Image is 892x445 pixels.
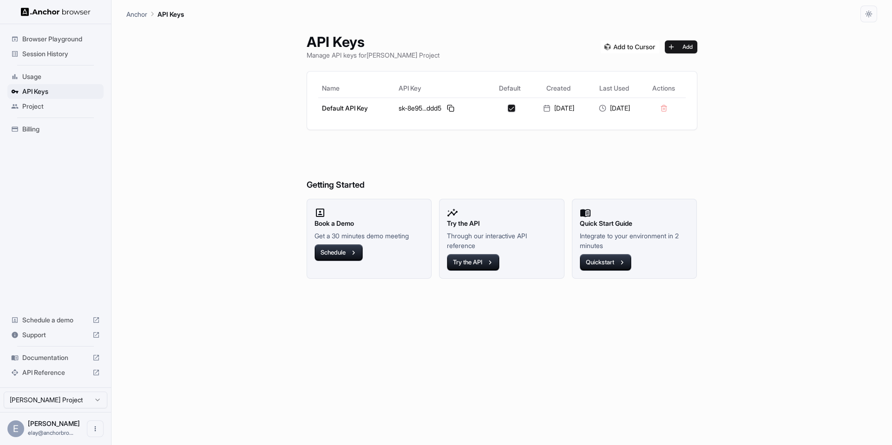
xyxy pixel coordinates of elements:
[126,9,184,19] nav: breadcrumb
[22,34,100,44] span: Browser Playground
[28,419,80,427] span: Elay Gelbart
[447,254,499,271] button: Try the API
[22,124,100,134] span: Billing
[22,315,89,325] span: Schedule a demo
[22,49,100,59] span: Session History
[22,368,89,377] span: API Reference
[307,50,439,60] p: Manage API keys for [PERSON_NAME] Project
[22,87,100,96] span: API Keys
[318,98,395,118] td: Default API Key
[642,79,686,98] th: Actions
[28,429,73,436] span: elay@anchorbrowser.io
[580,218,689,229] h2: Quick Start Guide
[531,79,587,98] th: Created
[7,84,104,99] div: API Keys
[7,46,104,61] div: Session History
[447,231,557,250] p: Through our interactive API reference
[399,103,485,114] div: sk-8e95...ddd5
[318,79,395,98] th: Name
[7,365,104,380] div: API Reference
[535,104,583,113] div: [DATE]
[157,9,184,19] p: API Keys
[22,353,89,362] span: Documentation
[21,7,91,16] img: Anchor Logo
[7,350,104,365] div: Documentation
[22,72,100,81] span: Usage
[22,102,100,111] span: Project
[22,330,89,340] span: Support
[580,231,689,250] p: Integrate to your environment in 2 minutes
[315,231,424,241] p: Get a 30 minutes demo meeting
[315,218,424,229] h2: Book a Demo
[580,254,631,271] button: Quickstart
[7,313,104,327] div: Schedule a demo
[590,104,638,113] div: [DATE]
[665,40,697,53] button: Add
[7,327,104,342] div: Support
[7,122,104,137] div: Billing
[87,420,104,437] button: Open menu
[395,79,489,98] th: API Key
[126,9,147,19] p: Anchor
[307,141,697,192] h6: Getting Started
[307,33,439,50] h1: API Keys
[586,79,642,98] th: Last Used
[7,420,24,437] div: E
[7,32,104,46] div: Browser Playground
[489,79,531,98] th: Default
[7,99,104,114] div: Project
[315,244,363,261] button: Schedule
[601,40,659,53] img: Add anchorbrowser MCP server to Cursor
[7,69,104,84] div: Usage
[445,103,456,114] button: Copy API key
[447,218,557,229] h2: Try the API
